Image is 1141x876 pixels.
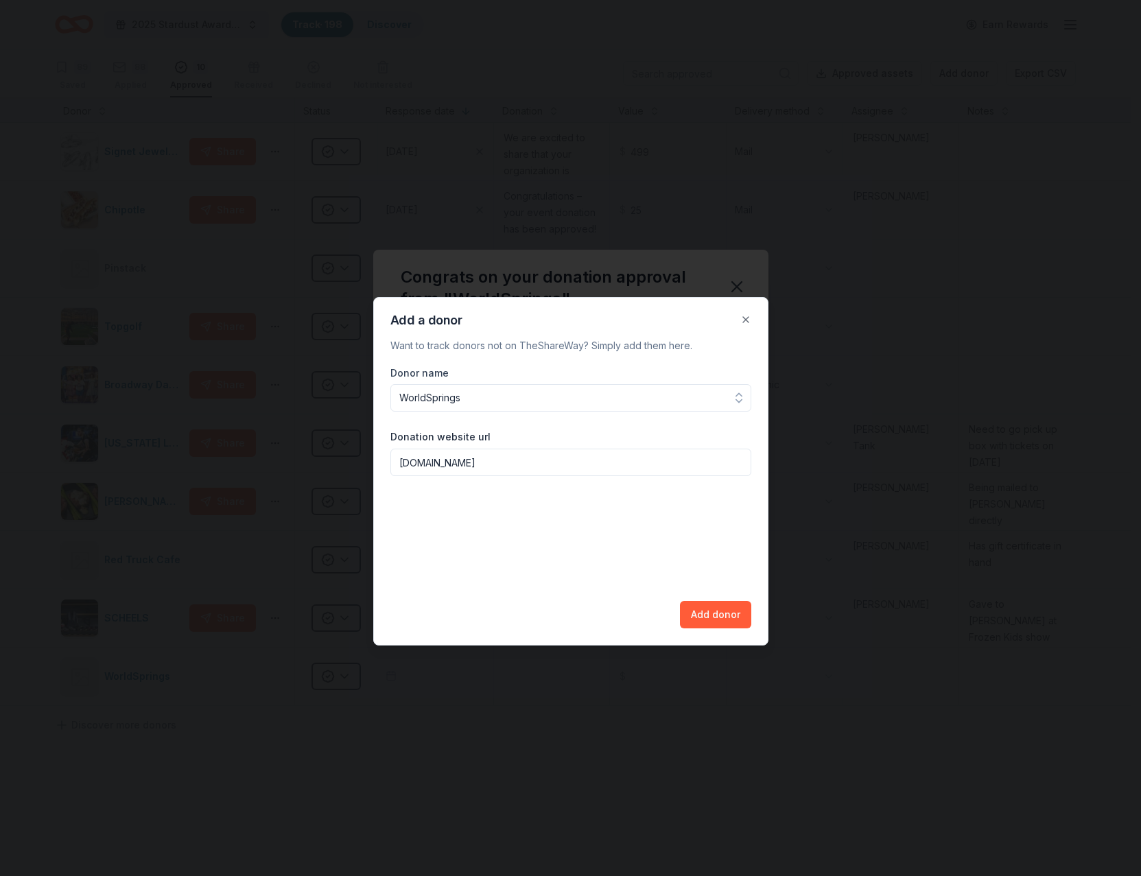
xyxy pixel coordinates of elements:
h2: Add a donor [390,314,729,327]
input: Joe's Cafe [390,384,751,412]
input: www.example.com [390,449,751,476]
p: Want to track donors not on TheShareWay? Simply add them here. [390,338,751,354]
label: Donation website url [390,430,491,444]
button: Add donor [680,601,751,628]
label: Donor name [390,365,751,381]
